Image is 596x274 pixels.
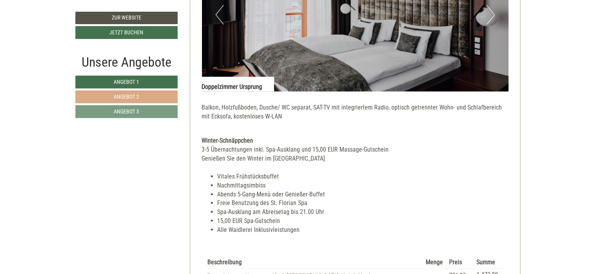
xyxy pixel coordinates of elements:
[218,181,509,190] li: Nachmittagsimbiss
[75,12,178,24] a: Zur Website
[202,145,509,163] div: 3-5 Übernachtungen inkl. Spa-Ausklang und 15,00 EUR Massage-Gutschein Genießen Sie den Winter im ...
[114,108,139,115] span: Angebot 3
[218,208,509,217] li: Spa-Ausklang am Abreisetag bis 21.00 Uhr
[75,53,178,72] div: Unsere Angebote
[218,199,509,208] li: Freie Benutzung des St. Florian Spa
[202,77,274,92] div: Doppelzimmer Ursprung
[218,226,509,235] li: Alle Waidlerei Inklusivleistungen
[423,256,446,269] th: Menge
[208,256,423,269] th: Beschreibung
[114,94,139,100] span: Angebot 2
[474,256,503,269] th: Summe
[114,79,139,85] span: Angebot 1
[446,256,474,269] th: Preis
[202,136,509,145] div: Winter-Schnäppchen
[218,190,509,199] li: Abends 5-Gang-Menü oder Genießer-Buffet
[202,103,509,121] p: Balkon, Holzfußboden, Dusche/ WC separat, SAT-TV mit integriertem Radio, optisch getrennter Wohn-...
[218,217,509,226] li: 15,00 EUR Spa-Gutschein
[487,5,495,25] button: Next
[75,26,178,39] a: Jetzt buchen
[216,5,224,25] button: Previous
[218,172,509,181] li: Vitales Frühstücksbuffet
